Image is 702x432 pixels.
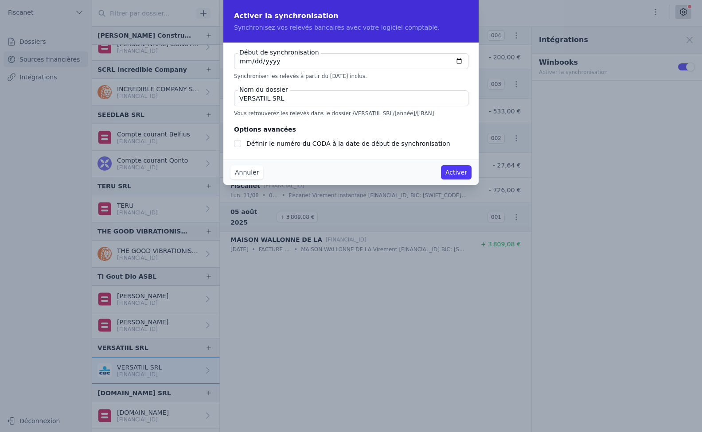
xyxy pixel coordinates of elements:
button: Activer [441,165,472,179]
p: Synchronisez vos relevés bancaires avec votre logiciel comptable. [234,23,468,32]
button: Annuler [230,165,263,179]
label: Nom du dossier [238,85,290,94]
legend: Options avancées [234,124,296,135]
label: Définir le numéro du CODA à la date de début de synchronisation [246,140,450,147]
h2: Activer la synchronisation [234,11,468,21]
label: Début de synchronisation [238,48,321,57]
p: Vous retrouverez les relevés dans le dossier /VERSATIIL SRL/[année]/[IBAN] [234,110,468,117]
p: Synchroniser les relevés à partir du [DATE] inclus. [234,73,468,80]
input: NOM SOCIETE [234,90,468,106]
